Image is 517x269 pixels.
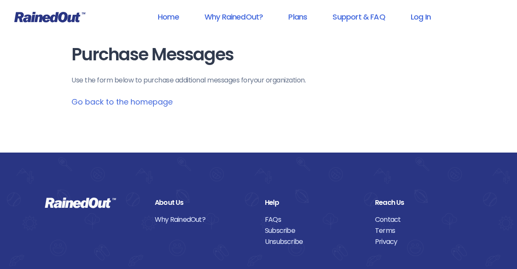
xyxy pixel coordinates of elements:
[265,236,362,247] a: Unsubscribe
[375,197,472,208] div: Reach Us
[265,214,362,225] a: FAQs
[147,7,190,26] a: Home
[375,236,472,247] a: Privacy
[400,7,442,26] a: Log In
[155,214,252,225] a: Why RainedOut?
[375,225,472,236] a: Terms
[375,214,472,225] a: Contact
[155,197,252,208] div: About Us
[71,45,446,64] h1: Purchase Messages
[265,225,362,236] a: Subscribe
[265,197,362,208] div: Help
[71,96,173,107] a: Go back to the homepage
[277,7,318,26] a: Plans
[321,7,396,26] a: Support & FAQ
[71,75,446,85] p: Use the form below to purchase additional messages for your organization .
[193,7,274,26] a: Why RainedOut?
